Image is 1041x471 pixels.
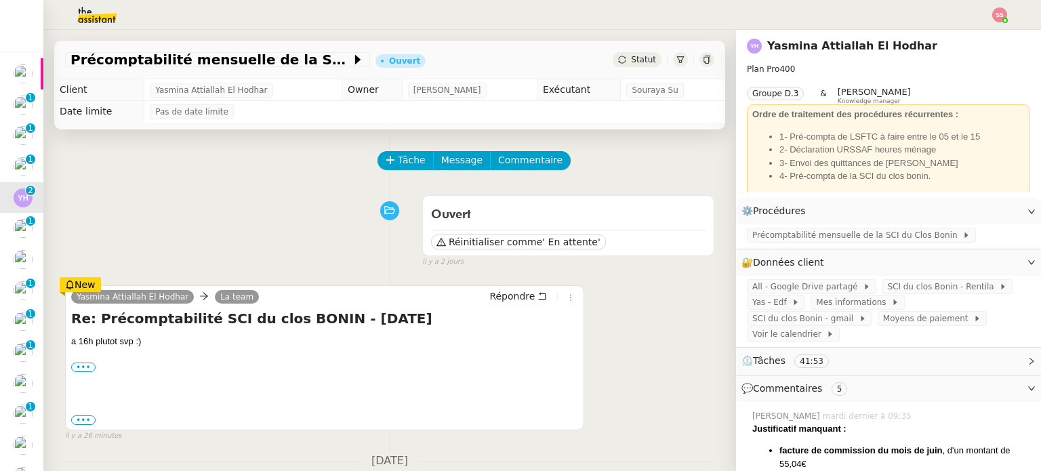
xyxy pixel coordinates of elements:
span: Mes informations [816,295,891,309]
nz-badge-sup: 1 [26,279,35,288]
td: Client [54,79,144,101]
img: users%2FC9SBsJ0duuaSgpQFj5LgoEX8n0o2%2Favatar%2Fec9d51b8-9413-4189-adfb-7be4d8c96a3c [14,281,33,300]
span: Réinitialiser comme [449,235,542,249]
img: svg [14,188,33,207]
div: ⏲️Tâches 41:53 [736,348,1041,374]
span: mardi dernier à 09:35 [823,410,914,422]
img: users%2FAXgjBsdPtrYuxuZvIJjRexEdqnq2%2Favatar%2F1599931753966.jpeg [14,64,33,83]
strong: Justificatif manquant : [752,424,846,434]
span: Ouvert [431,209,471,221]
span: ⚙️ [741,203,812,219]
img: users%2FC9SBsJ0duuaSgpQFj5LgoEX8n0o2%2Favatar%2Fec9d51b8-9413-4189-adfb-7be4d8c96a3c [14,96,33,115]
span: Répondre [489,289,535,303]
span: Voir le calendrier [752,327,826,341]
span: Moyens de paiement [883,312,973,325]
img: users%2FSoHiyPZ6lTh48rkksBJmVXB4Fxh1%2Favatar%2F784cdfc3-6442-45b8-8ed3-42f1cc9271a4 [14,405,33,424]
p: 1 [28,155,33,167]
strong: Ordre de traitement des procédures récurrentes : [752,109,958,119]
nz-badge-sup: 2 [26,186,35,195]
label: ••• [71,363,96,372]
nz-tag: Groupe D.3 [747,87,804,100]
span: Knowledge manager [838,98,901,105]
td: Exécutant [537,79,621,101]
button: Répondre [485,289,552,304]
img: users%2FC9SBsJ0duuaSgpQFj5LgoEX8n0o2%2Favatar%2Fec9d51b8-9413-4189-adfb-7be4d8c96a3c [14,312,33,331]
span: Procédures [753,205,806,216]
span: Yas - Edf [752,295,792,309]
span: il y a 2 jours [422,256,464,268]
span: [DATE] [361,452,419,470]
div: 💬Commentaires 5 [736,375,1041,402]
li: 1- Pré-compta de LSFTC à faire entre le 05 et le 15 [779,130,1025,144]
p: 1 [28,216,33,228]
button: Message [433,151,491,170]
p: 1 [28,93,33,105]
button: Commentaire [490,151,571,170]
span: Précomptabilité mensuelle de la SCI du Clos Bonin [752,228,962,242]
span: Données client [753,257,824,268]
span: [PERSON_NAME] [752,410,823,422]
div: 🔐Données client [736,249,1041,276]
app-user-label: Knowledge manager [838,87,911,104]
span: Tâches [753,355,785,366]
span: SCI du clos Bonin - gmail [752,312,859,325]
span: 400 [779,64,795,74]
span: [PERSON_NAME] [413,83,481,97]
span: 💬 [741,383,853,394]
img: users%2FC9SBsJ0duuaSgpQFj5LgoEX8n0o2%2Favatar%2Fec9d51b8-9413-4189-adfb-7be4d8c96a3c [14,157,33,176]
span: ' En attente' [542,235,600,249]
div: New [60,277,101,292]
span: il y a 26 minutes [65,430,122,442]
li: 4- Pré-compta de la SCI du clos bonin. [779,169,1025,183]
span: Pas de date limite [155,105,228,119]
h4: Re: Précomptabilité SCI du clos BONIN - [DATE] [71,309,578,328]
p: 1 [28,123,33,136]
button: Réinitialiser comme' En attente' [431,234,606,249]
td: Owner [342,79,403,101]
div: Ouvert [389,57,420,65]
div: ⚙️Procédures [736,198,1041,224]
span: [PERSON_NAME] [838,87,911,97]
span: Message [441,152,483,168]
span: & [820,87,826,104]
img: users%2FC9SBsJ0duuaSgpQFj5LgoEX8n0o2%2Favatar%2Fec9d51b8-9413-4189-adfb-7be4d8c96a3c [14,126,33,145]
span: Statut [631,55,656,64]
span: Commentaires [753,383,822,394]
nz-badge-sup: 1 [26,123,35,133]
p: 1 [28,402,33,414]
span: 🔐 [741,255,830,270]
span: Souraya Su [632,83,678,97]
li: 3- Envoi des quittances de [PERSON_NAME] [779,157,1025,170]
img: users%2FC9SBsJ0duuaSgpQFj5LgoEX8n0o2%2Favatar%2Fec9d51b8-9413-4189-adfb-7be4d8c96a3c [14,250,33,269]
a: Yasmina Attiallah El Hodhar [71,291,194,303]
span: Tâche [398,152,426,168]
img: svg [992,7,1007,22]
img: users%2FCk7ZD5ubFNWivK6gJdIkoi2SB5d2%2Favatar%2F3f84dbb7-4157-4842-a987-fca65a8b7a9a [14,374,33,393]
nz-badge-sup: 1 [26,93,35,102]
strong: facture de commission du mois de juin [779,445,943,455]
nz-badge-sup: 1 [26,155,35,164]
nz-tag: 41:53 [794,354,829,368]
nz-tag: 5 [832,382,848,396]
li: , d'un montant de 55,04€ [779,444,1030,470]
span: Commentaire [498,152,563,168]
nz-badge-sup: 1 [26,309,35,319]
img: users%2FC9SBsJ0duuaSgpQFj5LgoEX8n0o2%2Favatar%2Fec9d51b8-9413-4189-adfb-7be4d8c96a3c [14,219,33,238]
span: All - Google Drive partagé [752,280,863,293]
div: a 16h plutot svp :) [71,335,578,348]
span: ⏲️ [741,355,840,366]
button: Tâche [377,151,434,170]
img: users%2FC9SBsJ0duuaSgpQFj5LgoEX8n0o2%2Favatar%2Fec9d51b8-9413-4189-adfb-7be4d8c96a3c [14,436,33,455]
td: Date limite [54,101,144,123]
nz-badge-sup: 1 [26,216,35,226]
label: ••• [71,415,96,425]
span: Précomptabilité mensuelle de la SCI du Clos Bonin - [DATE] [70,53,351,66]
p: 1 [28,340,33,352]
span: La team [220,292,253,302]
span: SCI du clos Bonin - Rentila [887,280,999,293]
p: 2 [28,186,33,198]
a: Yasmina Attiallah El Hodhar [767,39,937,52]
img: svg [747,39,762,54]
li: 2- Déclaration URSSAF heures ménage [779,143,1025,157]
nz-badge-sup: 1 [26,340,35,350]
